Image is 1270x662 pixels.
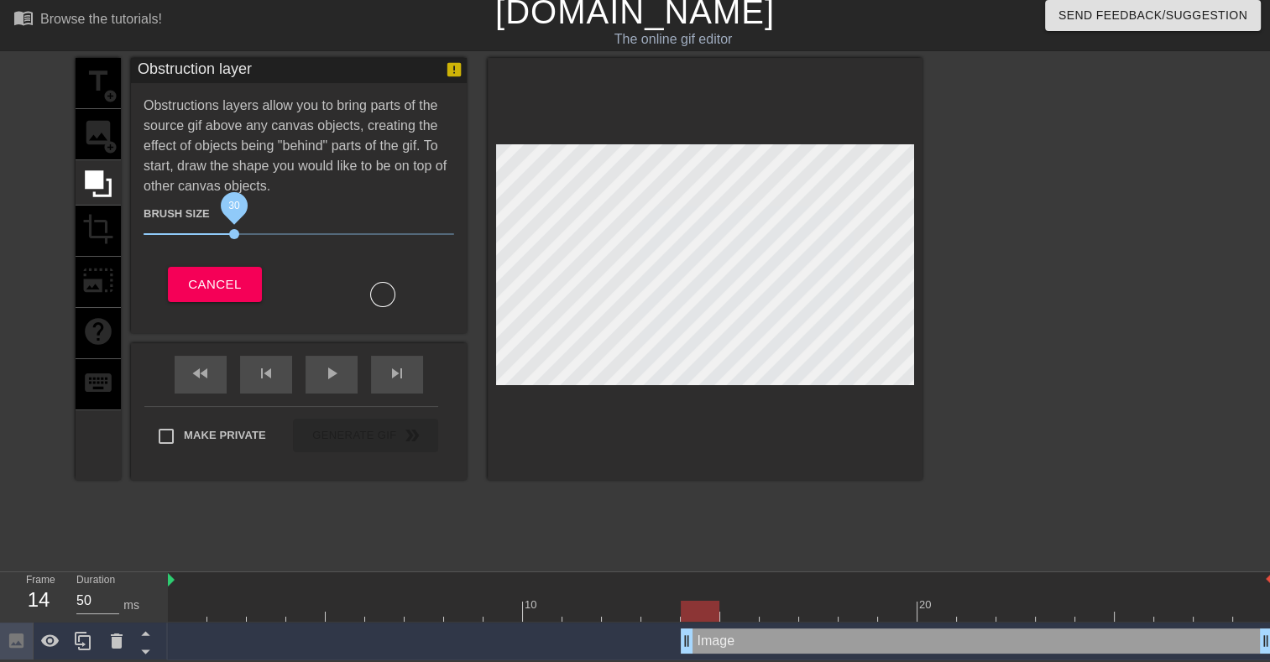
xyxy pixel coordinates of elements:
div: Obstructions layers allow you to bring parts of the source gif above any canvas objects, creating... [144,96,454,307]
span: menu_book [13,8,34,28]
span: Send Feedback/Suggestion [1058,5,1247,26]
span: drag_handle [678,633,695,649]
span: play_arrow [321,363,342,383]
span: 30 [229,199,241,211]
span: skip_next [387,363,407,383]
label: Duration [76,576,115,586]
div: Frame [13,572,64,621]
label: Brush Size [144,206,210,222]
a: Browse the tutorials! [13,8,162,34]
div: ms [123,597,139,614]
div: 10 [525,597,540,613]
span: fast_rewind [191,363,211,383]
div: 14 [26,585,51,615]
div: The online gif editor [431,29,914,50]
button: Cancel [168,267,261,302]
span: skip_previous [256,363,276,383]
span: Make Private [184,427,266,444]
span: Cancel [188,274,241,295]
div: Obstruction layer [138,58,252,83]
div: Browse the tutorials! [40,12,162,26]
div: 20 [919,597,934,613]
